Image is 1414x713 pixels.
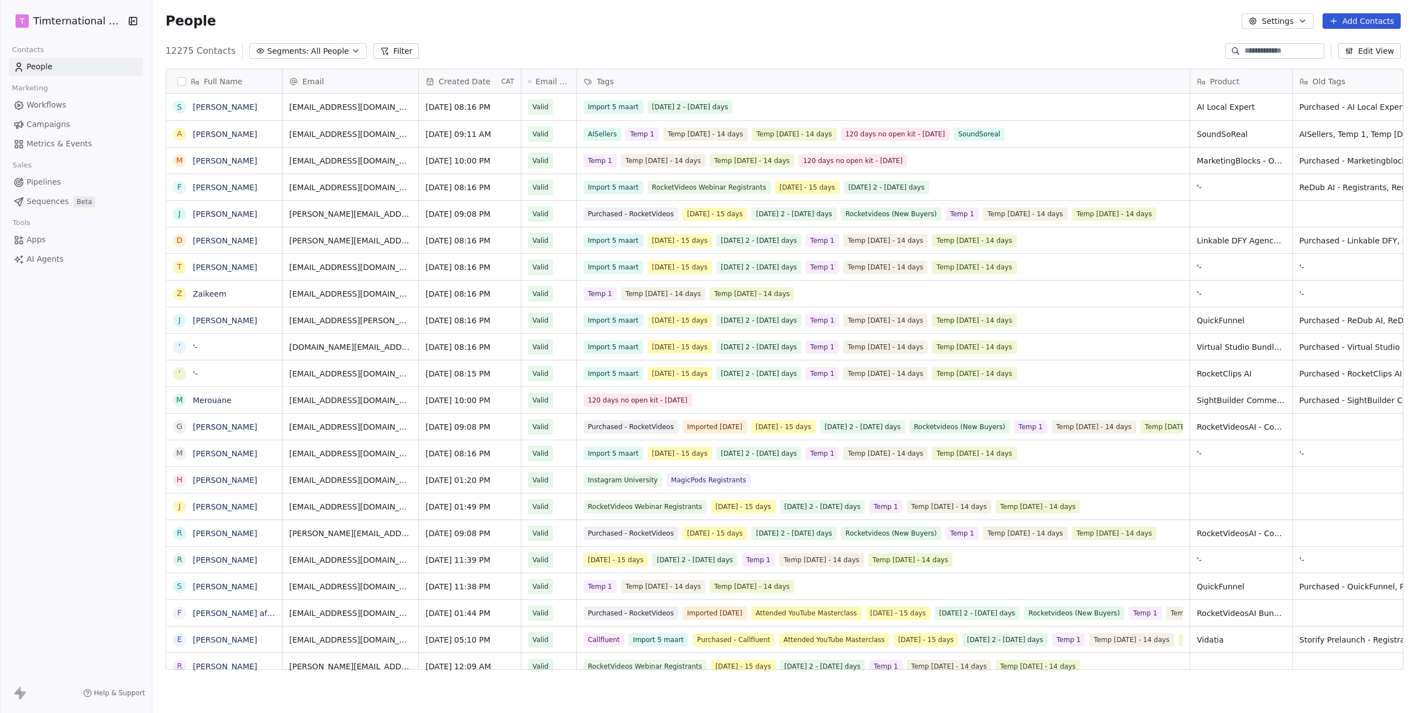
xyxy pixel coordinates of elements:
span: [DATE] - 15 days [775,181,839,194]
span: AI Local Expert [1197,101,1285,113]
a: [PERSON_NAME] [193,422,257,431]
span: [DATE] 01:49 PM [426,501,514,512]
span: Temp [DATE] - 14 days [906,500,991,513]
span: Import 5 maart [583,100,643,114]
a: Merouane [193,396,232,405]
span: RocketClips AI [1197,368,1285,379]
span: T [20,16,25,27]
a: Zaikeem [193,289,227,298]
span: Temp 1 [1052,633,1085,646]
span: Help & Support [94,689,145,697]
button: Filter [373,43,419,59]
div: Created DateCAT [419,69,521,93]
span: RocketVideosAI Bundle [1197,608,1285,619]
span: [EMAIL_ADDRESS][DOMAIN_NAME] [289,581,412,592]
span: Temp 1 [806,261,839,274]
span: [DATE] 2 - [DATE] days [844,181,929,194]
span: [PERSON_NAME][EMAIL_ADDRESS][DOMAIN_NAME] [289,235,412,246]
span: Attended YouTube Masterclass [751,607,861,620]
span: Temp 1 [806,314,839,327]
span: Temp [DATE] - 14 days [752,128,836,141]
span: Import 5 maart [583,234,643,247]
span: [DATE] - 15 days [683,527,747,540]
span: CAT [501,77,514,86]
span: [DATE] 09:11 AM [426,129,514,140]
div: Product [1190,69,1292,93]
span: Purchased - RocketVideos [583,207,678,221]
button: TTimternational B.V. [13,12,120,30]
span: [DATE] - 15 days [751,420,815,434]
span: [EMAIL_ADDRESS][DOMAIN_NAME] [289,182,412,193]
span: Purchased - RocketVideos [583,420,678,434]
a: [PERSON_NAME] [193,263,257,272]
span: Old Tags [1313,76,1345,87]
a: [PERSON_NAME] [193,449,257,458]
span: [DATE] 2 - [DATE] days [716,447,801,460]
span: [EMAIL_ADDRESS][DOMAIN_NAME] [289,262,412,273]
div: J [178,501,181,512]
div: S [177,101,182,113]
span: Valid [532,475,549,486]
a: Workflows [9,96,143,114]
span: Valid [532,554,549,566]
span: Valid [532,208,549,220]
span: Temp [DATE] - 14 days [983,207,1067,221]
span: Rocketvideos (New Buyers) [841,207,941,221]
span: Timternational B.V. [33,14,124,28]
span: Import 5 maart [628,633,688,646]
span: SightBuilder Commercial [1197,395,1285,406]
a: [PERSON_NAME] [193,130,257,139]
span: Purchased - RocketVideos [583,527,678,540]
span: [PERSON_NAME][EMAIL_ADDRESS][DOMAIN_NAME] [289,208,412,220]
span: [DATE] 09:08 PM [426,421,514,432]
span: Temp 1 [626,128,659,141]
span: [DATE] 2 - [DATE] days [780,500,864,513]
span: Callfluent [583,633,624,646]
span: Sequences [27,196,69,207]
span: [DATE] 09:08 PM [426,208,514,220]
span: [DATE] 08:15 PM [426,368,514,379]
span: Temp 1 [945,207,978,221]
span: [DATE] - 15 days [647,447,711,460]
span: Tags [597,76,614,87]
span: [DATE] 08:16 PM [426,448,514,459]
div: Email [283,69,418,93]
span: Temp 1 [742,553,775,567]
span: Temp 1 [806,234,839,247]
span: 120 days no open kit - [DATE] [841,128,949,141]
span: Temp [DATE] - 14 days [868,553,952,567]
span: '- [1197,554,1285,566]
span: Valid [532,235,549,246]
span: Temp [DATE] - 14 days [1072,207,1156,221]
div: F [177,607,182,619]
span: Pipelines [27,176,61,188]
span: [DATE] 08:16 PM [426,262,514,273]
a: AI Agents [9,250,143,268]
span: [DATE] - 15 days [647,340,711,354]
a: [PERSON_NAME] [193,662,257,671]
span: Temp [DATE] - 14 days [932,314,1016,327]
span: Segments: [267,45,309,57]
span: QuickFunnel [1197,315,1285,326]
span: Temp [DATE] - 14 days [621,580,705,593]
span: Temp [DATE] - 14 days [843,340,928,354]
span: [EMAIL_ADDRESS][DOMAIN_NAME] [289,129,412,140]
span: [DATE] 01:44 PM [426,608,514,619]
span: Temp 1 [806,367,839,380]
span: [DATE] 08:16 PM [426,288,514,299]
span: Campaigns [27,119,70,130]
span: AI Agents [27,253,64,265]
a: [PERSON_NAME] [193,236,257,245]
span: [DATE] 2 - [DATE] days [935,607,1019,620]
span: Tools [8,215,35,231]
span: [EMAIL_ADDRESS][DOMAIN_NAME] [289,634,412,645]
span: Temp [DATE] - 14 days [932,367,1016,380]
span: Imported [DATE] [683,607,747,620]
div: G [176,421,182,432]
span: Valid [532,155,549,166]
span: Import 5 maart [583,367,643,380]
a: [PERSON_NAME] [193,316,257,325]
span: Temp [DATE] - 14 days [710,287,794,301]
div: R [177,554,182,566]
a: Campaigns [9,115,143,134]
